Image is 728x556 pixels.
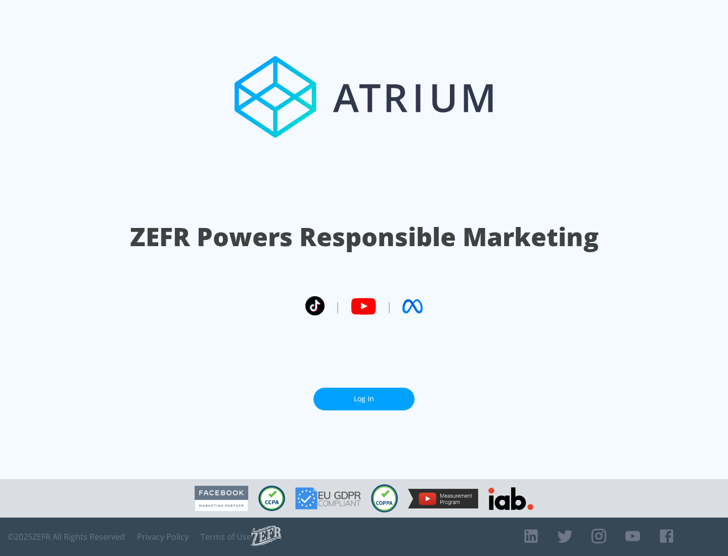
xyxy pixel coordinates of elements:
h1: ZEFR Powers Responsible Marketing [130,219,599,254]
a: Log In [313,388,415,410]
img: GDPR Compliant [295,487,361,509]
img: COPPA Compliant [371,484,398,513]
img: CCPA Compliant [258,486,285,511]
img: Facebook Marketing Partner [195,486,248,512]
a: Privacy Policy [137,532,189,542]
span: | [386,299,392,314]
a: Terms of Use [201,532,251,542]
span: © 2025 ZEFR All Rights Reserved [8,532,125,542]
span: | [335,299,341,314]
img: YouTube Measurement Program [408,489,478,508]
img: IAB [488,487,533,510]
